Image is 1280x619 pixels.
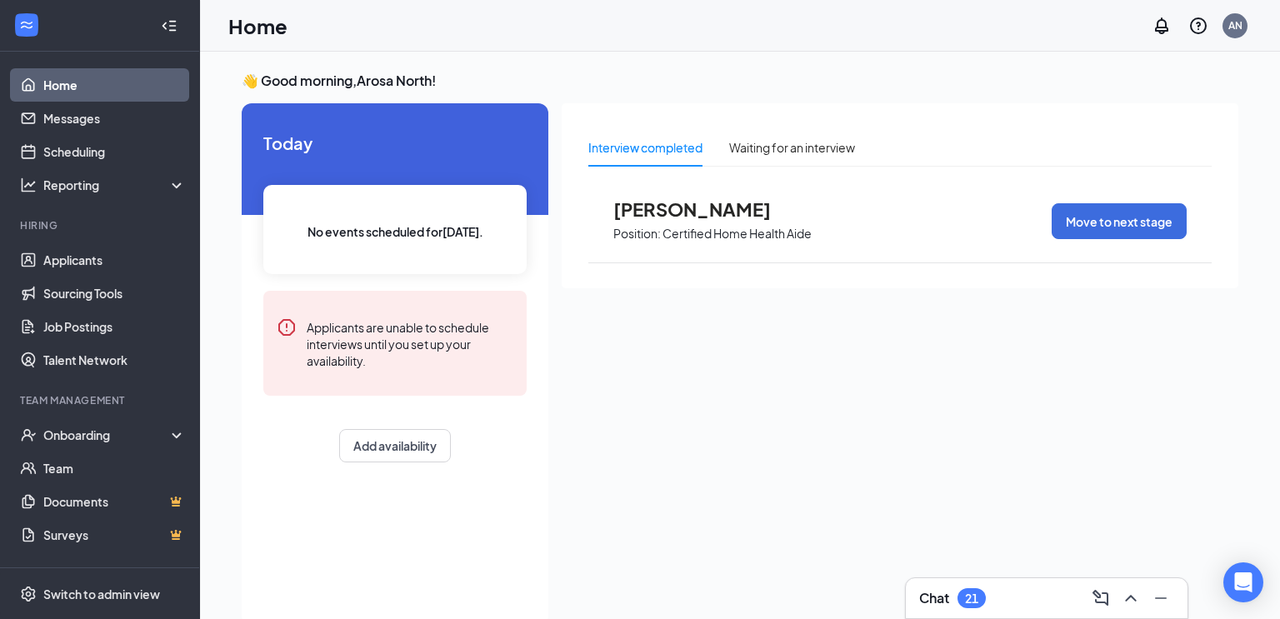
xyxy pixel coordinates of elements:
a: SurveysCrown [43,518,186,552]
p: Certified Home Health Aide [662,226,812,242]
span: Today [263,130,527,156]
button: ComposeMessage [1087,585,1114,612]
button: Move to next stage [1052,203,1187,239]
svg: Minimize [1151,588,1171,608]
a: Applicants [43,243,186,277]
button: Add availability [339,429,451,462]
svg: UserCheck [20,427,37,443]
button: ChevronUp [1117,585,1144,612]
svg: QuestionInfo [1188,16,1208,36]
svg: Settings [20,586,37,602]
div: Waiting for an interview [729,138,855,157]
button: Minimize [1147,585,1174,612]
p: Position: [613,226,661,242]
a: DocumentsCrown [43,485,186,518]
div: Interview completed [588,138,702,157]
a: Scheduling [43,135,186,168]
div: Team Management [20,393,182,407]
svg: WorkstreamLogo [18,17,35,33]
div: Open Intercom Messenger [1223,562,1263,602]
a: Sourcing Tools [43,277,186,310]
div: Reporting [43,177,187,193]
div: 21 [965,592,978,606]
svg: Collapse [161,17,177,34]
h3: 👋 Good morning, Arosa North ! [242,72,1238,90]
div: AN [1228,18,1242,32]
h3: Chat [919,589,949,607]
a: Messages [43,102,186,135]
svg: ComposeMessage [1091,588,1111,608]
span: [PERSON_NAME] [613,198,797,220]
div: Switch to admin view [43,586,160,602]
a: Team [43,452,186,485]
a: Talent Network [43,343,186,377]
span: No events scheduled for [DATE] . [307,222,483,241]
svg: Notifications [1152,16,1172,36]
a: Home [43,68,186,102]
div: Applicants are unable to schedule interviews until you set up your availability. [307,317,513,369]
svg: ChevronUp [1121,588,1141,608]
div: Onboarding [43,427,172,443]
a: Job Postings [43,310,186,343]
div: Hiring [20,218,182,232]
svg: Analysis [20,177,37,193]
h1: Home [228,12,287,40]
svg: Error [277,317,297,337]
